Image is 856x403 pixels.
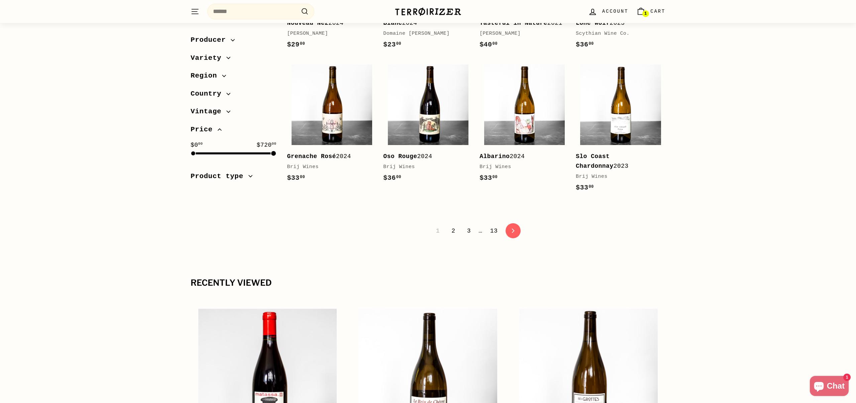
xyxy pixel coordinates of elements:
sup: 00 [300,175,305,179]
b: Blanc [383,20,402,26]
sup: 00 [300,41,305,46]
span: 1 [432,225,444,237]
sup: 00 [588,41,594,46]
div: Scythian Wine Co. [576,30,659,38]
sup: 00 [272,142,277,146]
span: Price [191,124,218,135]
span: $33 [287,174,305,182]
span: Vintage [191,106,226,117]
span: $23 [383,41,401,48]
span: … [478,228,482,234]
sup: 00 [396,41,401,46]
b: Tasteful in Nature [479,20,547,26]
a: 3 [463,225,475,237]
button: Product type [191,169,276,187]
span: $33 [576,184,594,191]
sup: 00 [493,41,498,46]
span: $36 [383,174,401,182]
b: Grenache Rosé [287,153,336,160]
div: 2023 [576,18,659,28]
span: $36 [576,41,594,48]
span: Producer [191,34,231,46]
div: 2021 [479,18,562,28]
span: 1 [644,11,647,16]
b: Nouveau Nez [287,20,328,26]
div: 2024 [383,18,466,28]
inbox-online-store-chat: Shopify online store chat [808,376,851,398]
span: Cart [650,8,665,15]
b: Slo Coast Chardonnay [576,153,614,169]
div: [PERSON_NAME] [287,30,370,38]
div: [PERSON_NAME] [479,30,562,38]
span: $0 [191,140,203,150]
a: Albarino2024Brij Wines [479,60,569,190]
a: Slo Coast Chardonnay2023Brij Wines [576,60,665,200]
a: Oso Rouge2024Brij Wines [383,60,473,190]
b: Oso Rouge [383,153,417,160]
a: 2 [447,225,459,237]
div: 2023 [576,152,659,171]
div: Brij Wines [479,163,562,171]
button: Vintage [191,104,276,122]
a: Account [584,2,632,21]
span: Account [602,8,628,15]
span: $720 [257,140,277,150]
a: Grenache Rosé2024Brij Wines [287,60,377,190]
div: 2024 [479,152,562,161]
div: Brij Wines [576,173,659,181]
span: Region [191,70,222,82]
a: 13 [486,225,502,237]
span: $40 [479,41,498,48]
sup: 00 [198,142,203,146]
div: Brij Wines [383,163,466,171]
div: 2024 [287,18,370,28]
span: Product type [191,171,248,182]
span: $33 [479,174,498,182]
button: Region [191,69,276,87]
sup: 00 [396,175,401,179]
span: Country [191,88,226,100]
b: Lone Wolf [576,20,610,26]
sup: 00 [588,184,594,189]
span: $29 [287,41,305,48]
div: Brij Wines [287,163,370,171]
span: Variety [191,52,226,64]
sup: 00 [493,175,498,179]
a: Cart [632,2,669,21]
div: Domaine [PERSON_NAME] [383,30,466,38]
b: Albarino [479,153,510,160]
div: 2024 [287,152,370,161]
button: Country [191,87,276,105]
div: 2024 [383,152,466,161]
div: Recently viewed [191,278,665,288]
button: Variety [191,51,276,69]
button: Producer [191,33,276,51]
button: Price [191,122,276,140]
